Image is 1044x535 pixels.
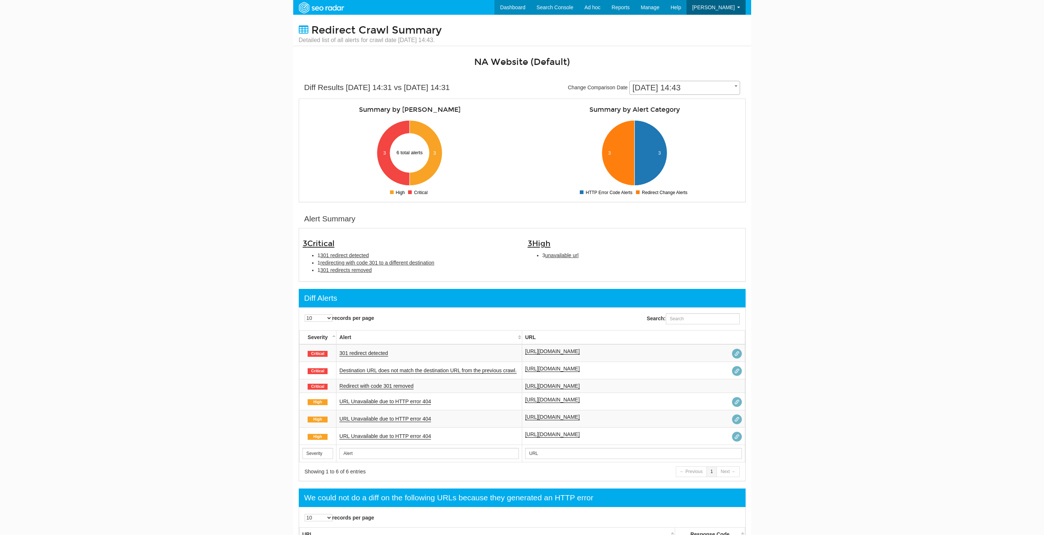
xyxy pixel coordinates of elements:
span: Reports [612,4,630,10]
a: [URL][DOMAIN_NAME] [525,414,580,420]
th: Alert: activate to sort column ascending [336,331,522,345]
span: Help [671,4,681,10]
th: Severity: activate to sort column descending [299,331,336,345]
span: 10/01/2025 14:43 [629,81,740,95]
span: Redirect chain [732,397,742,407]
span: Critical [308,368,328,374]
a: [URL][DOMAIN_NAME] [525,366,580,372]
span: High [308,417,328,422]
span: Manage [641,4,660,10]
span: 10/01/2025 14:43 [630,83,740,93]
a: Redirect with code 301 removed [339,383,414,389]
label: records per page [305,514,374,521]
span: 301 redirects removed [320,267,372,273]
span: Search Console [537,4,574,10]
li: 3 [542,252,742,259]
div: Diff Results [DATE] 14:31 vs [DATE] 14:31 [304,82,450,93]
a: URL Unavailable due to HTTP error 404 [339,398,431,405]
a: NA Website (Default) [474,56,570,68]
a: 1 [706,466,717,477]
a: [URL][DOMAIN_NAME] [525,397,580,403]
span: Critical [308,384,328,390]
span: Ad hoc [584,4,600,10]
span: Redirect chain [732,366,742,376]
span: [PERSON_NAME] [692,4,735,10]
span: 301 redirect detected [320,252,369,258]
select: records per page [305,314,332,322]
span: Redirect Crawl Summary [311,24,442,37]
span: Change Comparison Date [568,84,628,90]
a: [URL][DOMAIN_NAME] [525,383,580,389]
select: records per page [305,514,332,521]
label: records per page [305,314,374,322]
span: Critical [307,239,335,248]
span: redirecting with code 301 to a different destination [320,260,434,266]
div: We could not do a diff on the following URLs because they generated an HTTP error [304,492,593,503]
li: 1 [318,252,517,259]
a: [URL][DOMAIN_NAME] [525,431,580,438]
small: Detailed list of all alerts for crawl date [DATE] 14:43. [299,36,442,44]
li: 1 [318,266,517,274]
a: URL Unavailable due to HTTP error 404 [339,416,431,422]
a: ← Previous [676,466,707,477]
span: Redirect chain [732,349,742,359]
div: Alert Summary [304,213,356,224]
a: URL Unavailable due to HTTP error 404 [339,433,431,439]
span: Redirect chain [732,414,742,424]
input: Search [302,448,333,459]
a: [URL][DOMAIN_NAME] [525,348,580,355]
a: Next → [716,466,739,477]
th: URL [522,331,745,345]
span: 3 [303,239,335,248]
span: 3 [528,239,551,248]
span: Redirect chain [732,432,742,442]
div: Showing 1 to 6 of 6 entries [305,468,513,475]
span: High [308,434,328,440]
input: Search [525,448,742,459]
span: High [308,399,328,405]
h4: Summary by [PERSON_NAME] [303,106,517,113]
img: SEORadar [296,1,347,14]
div: Diff Alerts [304,293,337,304]
span: unavailable url [545,252,578,258]
span: Critical [308,351,328,357]
text: 6 total alerts [397,150,423,155]
a: 301 redirect detected [339,350,388,356]
li: 1 [318,259,517,266]
label: Search: [647,313,739,324]
a: Destination URL does not match the destination URL from the previous crawl. [339,367,517,374]
h4: Summary by Alert Category [528,106,742,113]
input: Search [339,448,519,459]
span: High [532,239,551,248]
input: Search: [666,313,740,324]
